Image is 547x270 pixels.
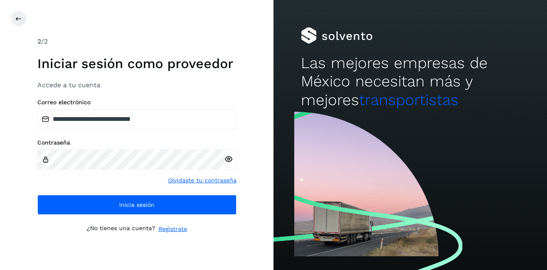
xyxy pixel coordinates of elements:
[168,176,237,185] a: Olvidaste tu contraseña
[159,225,187,233] a: Regístrate
[37,81,237,89] h3: Accede a tu cuenta
[37,195,237,215] button: Inicia sesión
[37,99,237,106] label: Correo electrónico
[359,91,459,109] span: transportistas
[301,54,520,109] h2: Las mejores empresas de México necesitan más y mejores
[37,56,237,71] h1: Iniciar sesión como proveedor
[37,37,41,45] span: 2
[87,225,155,233] p: ¿No tienes una cuenta?
[119,202,154,208] span: Inicia sesión
[37,37,237,47] div: /2
[37,139,237,146] label: Contraseña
